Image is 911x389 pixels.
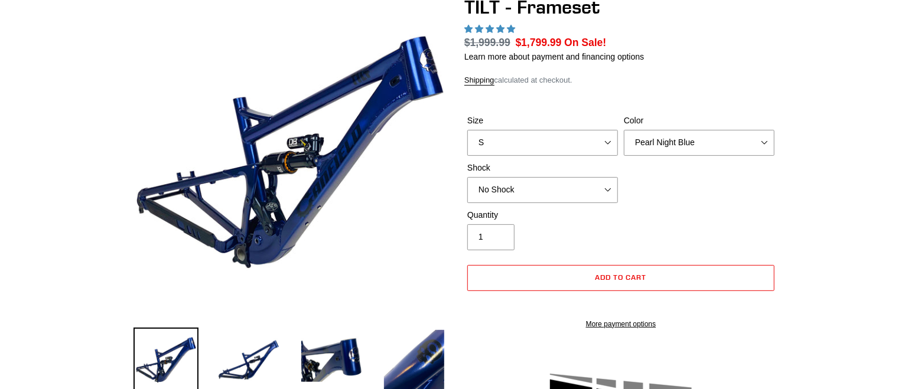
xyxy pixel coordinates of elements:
[624,115,775,127] label: Color
[467,265,775,291] button: Add to cart
[464,76,494,86] a: Shipping
[467,319,775,329] a: More payment options
[516,37,562,48] span: $1,799.99
[467,115,618,127] label: Size
[596,273,647,282] span: Add to cart
[464,24,518,34] span: 5.00 stars
[467,162,618,174] label: Shock
[464,74,777,86] div: calculated at checkout.
[467,209,618,221] label: Quantity
[464,37,510,48] s: $1,999.99
[564,35,606,50] span: On Sale!
[464,52,644,61] a: Learn more about payment and financing options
